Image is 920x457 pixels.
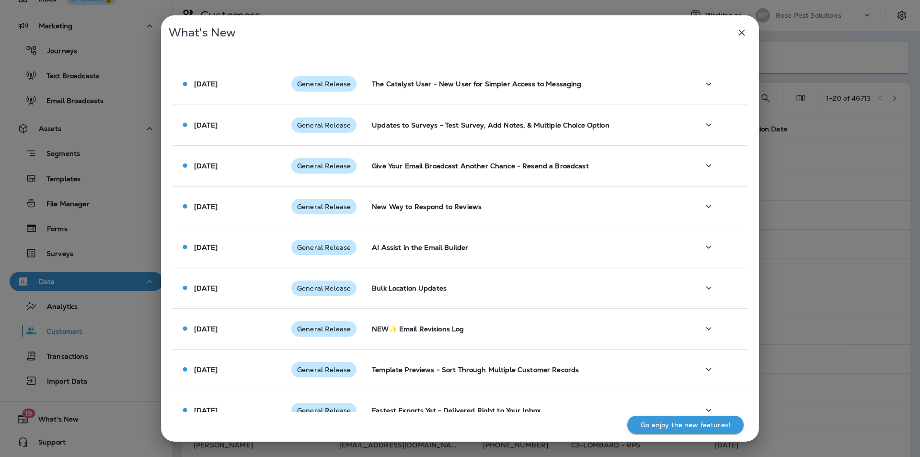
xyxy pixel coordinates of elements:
[291,162,356,170] span: General Release
[291,244,356,251] span: General Release
[194,80,218,88] p: [DATE]
[627,416,744,434] button: Go enjoy the new features!
[372,121,684,129] p: Updates to Surveys - Test Survey, Add Notes, & Multiple Choice Option
[194,203,218,211] p: [DATE]
[372,80,684,88] p: The Catalyst User - New User for Simpler Access to Messaging
[194,325,218,333] p: [DATE]
[194,407,218,414] p: [DATE]
[372,162,684,170] p: Give Your Email Broadcast Another Chance - Resend a Broadcast
[641,421,730,429] p: Go enjoy the new features!
[194,162,218,170] p: [DATE]
[372,203,684,211] p: New Way to Respond to Reviews
[372,244,684,251] p: AI Assist in the Email Builder
[194,284,218,292] p: [DATE]
[291,80,356,88] span: General Release
[372,325,684,333] p: NEW✨ Email Revisions Log
[372,407,684,414] p: Fastest Exports Yet - Delivered Right to Your Inbox
[291,407,356,414] span: General Release
[372,366,684,374] p: Template Previews - Sort Through Multiple Customer Records
[194,366,218,374] p: [DATE]
[291,284,356,292] span: General Release
[169,25,236,40] span: What's New
[291,121,356,129] span: General Release
[194,244,218,251] p: [DATE]
[291,203,356,211] span: General Release
[372,284,684,292] p: Bulk Location Updates
[194,121,218,129] p: [DATE]
[291,325,356,333] span: General Release
[291,366,356,374] span: General Release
